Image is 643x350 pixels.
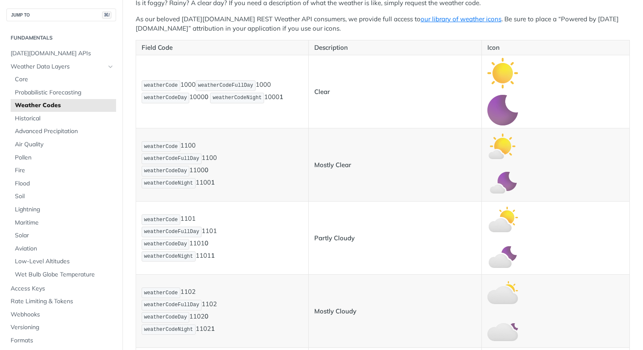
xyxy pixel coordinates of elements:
[205,93,208,101] strong: 0
[144,302,199,308] span: weatherCodeFullDay
[487,105,518,114] span: Expand image
[11,229,116,242] a: Solar
[211,251,215,259] strong: 1
[198,83,253,88] span: weatherCodeFullDay
[487,314,518,345] img: mostly_cloudy_night
[144,314,187,320] span: weatherCodeDay
[487,277,518,308] img: mostly_cloudy_day
[487,131,518,162] img: mostly_clear_day
[6,34,116,42] h2: Fundamentals
[136,14,630,34] p: As our beloved [DATE][DOMAIN_NAME] REST Weather API consumers, we provide full access to . Be sur...
[15,140,114,149] span: Air Quality
[107,63,114,70] button: Hide subpages for Weather Data Layers
[15,166,114,175] span: Fire
[211,178,215,186] strong: 1
[487,325,518,333] span: Expand image
[144,253,193,259] span: weatherCodeNight
[11,125,116,138] a: Advanced Precipitation
[487,95,518,125] img: clear_night
[11,73,116,86] a: Core
[15,88,114,97] span: Probabilistic Forecasting
[205,239,208,247] strong: 0
[144,290,178,296] span: weatherCode
[15,101,114,110] span: Weather Codes
[205,312,208,320] strong: 0
[11,190,116,203] a: Soil
[15,114,114,123] span: Historical
[11,151,116,164] a: Pollen
[144,144,178,150] span: weatherCode
[144,180,193,186] span: weatherCodeNight
[487,241,518,272] img: partly_cloudy_night
[11,177,116,190] a: Flood
[11,268,116,281] a: Wet Bulb Globe Temperature
[144,83,178,88] span: weatherCode
[314,161,351,169] strong: Mostly Clear
[6,308,116,321] a: Webhooks
[11,138,116,151] a: Air Quality
[487,252,518,260] span: Expand image
[144,95,187,101] span: weatherCodeDay
[487,204,518,235] img: partly_cloudy_day
[11,112,116,125] a: Historical
[142,80,303,104] p: 1000 1000 1000 1000
[144,327,193,333] span: weatherCodeNight
[142,43,303,53] p: Field Code
[102,11,111,19] span: ⌘/
[144,156,199,162] span: weatherCodeFullDay
[15,231,114,240] span: Solar
[6,47,116,60] a: [DATE][DOMAIN_NAME] APIs
[11,297,114,306] span: Rate Limiting & Tokens
[11,49,114,58] span: [DATE][DOMAIN_NAME] APIs
[279,93,283,101] strong: 1
[142,213,303,262] p: 1101 1101 1101 1101
[11,323,114,332] span: Versioning
[211,324,215,333] strong: 1
[314,307,356,315] strong: Mostly Cloudy
[421,15,501,23] a: our library of weather icons
[314,43,475,53] p: Description
[144,168,187,174] span: weatherCodeDay
[11,99,116,112] a: Weather Codes
[487,168,518,199] img: mostly_clear_night
[11,310,114,319] span: Webhooks
[11,242,116,255] a: Aviation
[213,95,262,101] span: weatherCodeNight
[487,58,518,88] img: clear_day
[205,166,208,174] strong: 0
[15,154,114,162] span: Pollen
[314,88,330,96] strong: Clear
[11,86,116,99] a: Probabilistic Forecasting
[487,288,518,296] span: Expand image
[15,192,114,201] span: Soil
[487,179,518,187] span: Expand image
[487,215,518,223] span: Expand image
[6,9,116,21] button: JUMP TO⌘/
[15,179,114,188] span: Flood
[15,205,114,214] span: Lightning
[11,203,116,216] a: Lightning
[6,60,116,73] a: Weather Data LayersHide subpages for Weather Data Layers
[487,142,518,150] span: Expand image
[15,270,114,279] span: Wet Bulb Globe Temperature
[6,295,116,308] a: Rate Limiting & Tokens
[314,234,355,242] strong: Partly Cloudy
[11,255,116,268] a: Low-Level Altitudes
[15,75,114,84] span: Core
[15,245,114,253] span: Aviation
[6,321,116,334] a: Versioning
[11,285,114,293] span: Access Keys
[487,43,624,53] p: Icon
[11,336,114,345] span: Formats
[15,257,114,266] span: Low-Level Altitudes
[142,140,303,189] p: 1100 1100 1100 1100
[11,216,116,229] a: Maritime
[144,229,199,235] span: weatherCodeFullDay
[144,241,187,247] span: weatherCodeDay
[142,287,303,336] p: 1102 1102 1102 1102
[6,282,116,295] a: Access Keys
[6,334,116,347] a: Formats
[15,219,114,227] span: Maritime
[487,68,518,77] span: Expand image
[15,127,114,136] span: Advanced Precipitation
